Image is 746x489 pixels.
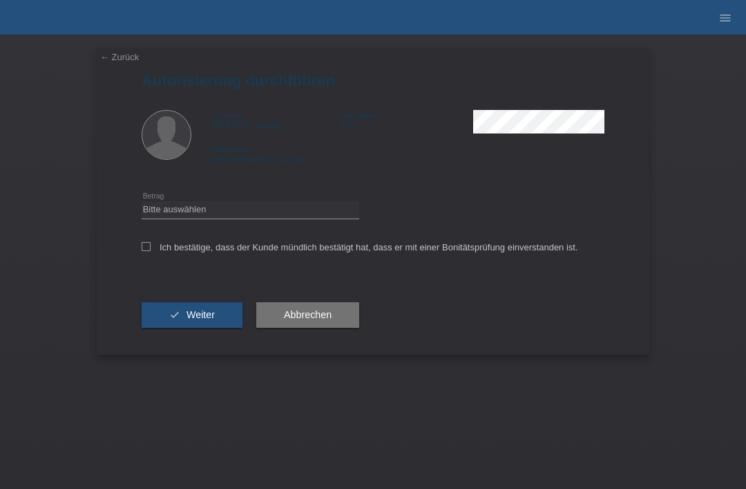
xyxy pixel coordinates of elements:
[169,309,180,320] i: check
[142,242,578,252] label: Ich bestätige, dass der Kunde mündlich bestätigt hat, dass er mit einer Bonitätsprüfung einversta...
[256,302,359,329] button: Abbrechen
[211,144,342,165] div: [GEOGRAPHIC_DATA]
[711,13,739,21] a: menu
[342,110,473,131] div: Uzo
[100,52,139,62] a: ← Zurück
[284,309,332,320] span: Abbrechen
[142,302,242,329] button: check Weiter
[211,110,342,131] div: [PERSON_NAME]
[718,11,732,25] i: menu
[211,111,241,120] span: Vorname
[342,111,379,120] span: Nachname
[211,145,249,154] span: Nationalität
[186,309,215,320] span: Weiter
[142,72,604,89] h1: Autorisierung durchführen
